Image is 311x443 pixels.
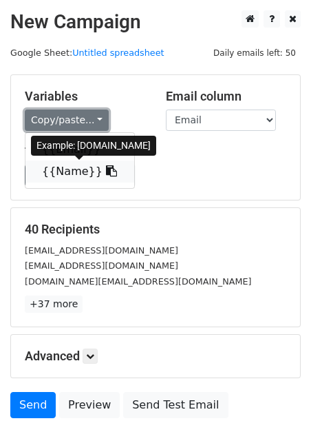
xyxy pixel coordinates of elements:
[208,48,301,58] a: Daily emails left: 50
[25,260,178,271] small: [EMAIL_ADDRESS][DOMAIN_NAME]
[59,392,120,418] a: Preview
[25,222,286,237] h5: 40 Recipients
[31,136,156,156] div: Example: [DOMAIN_NAME]
[72,48,164,58] a: Untitled spreadsheet
[10,10,301,34] h2: New Campaign
[25,161,134,183] a: {{Name}}
[25,89,145,104] h5: Variables
[25,349,286,364] h5: Advanced
[10,48,164,58] small: Google Sheet:
[123,392,228,418] a: Send Test Email
[25,276,251,287] small: [DOMAIN_NAME][EMAIL_ADDRESS][DOMAIN_NAME]
[25,138,134,161] a: {{Email}}
[10,392,56,418] a: Send
[25,245,178,256] small: [EMAIL_ADDRESS][DOMAIN_NAME]
[25,110,109,131] a: Copy/paste...
[25,296,83,313] a: +37 more
[166,89,286,104] h5: Email column
[242,377,311,443] iframe: Chat Widget
[208,45,301,61] span: Daily emails left: 50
